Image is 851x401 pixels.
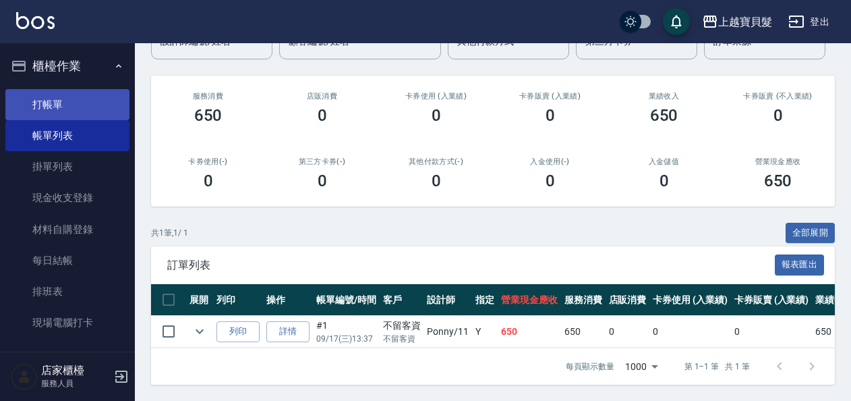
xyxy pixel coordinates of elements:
[775,258,825,271] a: 報表匯出
[650,106,678,125] h3: 650
[606,284,650,316] th: 店販消費
[684,360,750,373] p: 第 1–1 筆 共 1 筆
[663,8,690,35] button: save
[189,321,210,342] button: expand row
[213,284,263,316] th: 列印
[5,307,129,338] a: 現場電腦打卡
[783,9,835,34] button: 登出
[649,316,731,348] td: 0
[546,106,555,125] h3: 0
[41,364,110,377] h5: 店家櫃檯
[383,333,421,345] p: 不留客資
[509,157,591,166] h2: 入金使用(-)
[186,284,213,316] th: 展開
[786,223,835,244] button: 全部展開
[395,92,477,101] h2: 卡券使用 (入業績)
[5,120,129,151] a: 帳單列表
[718,14,772,30] div: 上越寶貝髮
[731,284,813,316] th: 卡券販賣 (入業績)
[423,284,472,316] th: 設計師
[498,284,561,316] th: 營業現金應收
[649,284,731,316] th: 卡券使用 (入業績)
[263,284,313,316] th: 操作
[11,363,38,390] img: Person
[697,8,777,36] button: 上越寶貝髮
[5,276,129,307] a: 排班表
[5,214,129,245] a: 材料自購登錄
[204,171,213,190] h3: 0
[395,157,477,166] h2: 其他付款方式(-)
[167,157,249,166] h2: 卡券使用(-)
[167,259,775,272] span: 訂單列表
[383,319,421,333] div: 不留客資
[620,348,663,385] div: 1000
[606,316,650,348] td: 0
[775,255,825,275] button: 報表匯出
[216,321,260,342] button: 列印
[423,316,472,348] td: Ponny /11
[41,377,110,390] p: 服務人員
[561,316,606,348] td: 650
[5,49,129,84] button: 櫃檯作業
[432,106,441,125] h3: 0
[546,171,555,190] h3: 0
[472,284,498,316] th: 指定
[266,321,310,342] a: 詳情
[313,316,380,348] td: #1
[737,92,819,101] h2: 卡券販賣 (不入業績)
[281,92,363,101] h2: 店販消費
[194,106,223,125] h3: 650
[167,92,249,101] h3: 服務消費
[5,89,129,120] a: 打帳單
[281,157,363,166] h2: 第三方卡券(-)
[432,171,441,190] h3: 0
[472,316,498,348] td: Y
[773,106,783,125] h3: 0
[5,182,129,213] a: 現金收支登錄
[16,12,55,29] img: Logo
[764,171,792,190] h3: 650
[623,92,705,101] h2: 業績收入
[380,284,424,316] th: 客戶
[737,157,819,166] h2: 營業現金應收
[5,151,129,182] a: 掛單列表
[659,171,669,190] h3: 0
[561,284,606,316] th: 服務消費
[5,344,129,379] button: 預約管理
[316,333,376,345] p: 09/17 (三) 13:37
[318,171,327,190] h3: 0
[623,157,705,166] h2: 入金儲值
[731,316,813,348] td: 0
[5,245,129,276] a: 每日結帳
[498,316,561,348] td: 650
[313,284,380,316] th: 帳單編號/時間
[509,92,591,101] h2: 卡券販賣 (入業績)
[151,227,188,239] p: 共 1 筆, 1 / 1
[566,360,614,373] p: 每頁顯示數量
[318,106,327,125] h3: 0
